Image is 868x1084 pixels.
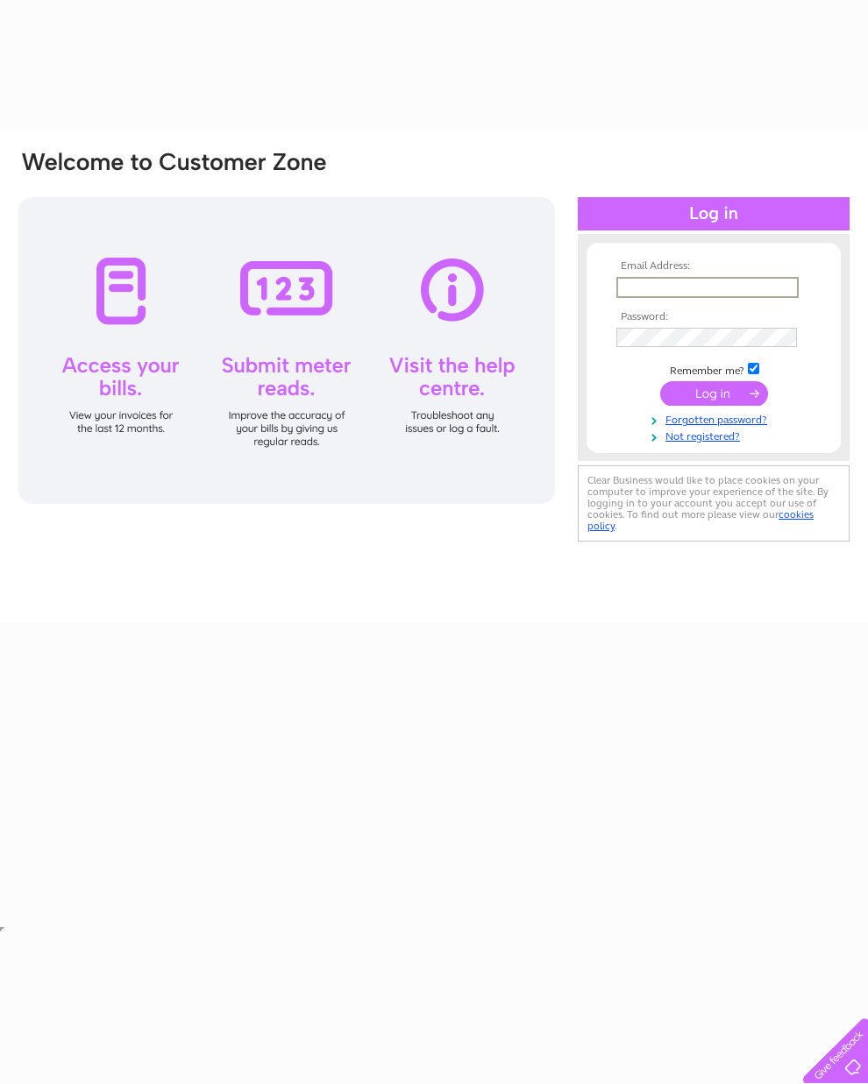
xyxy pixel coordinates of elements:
th: Password: [612,311,815,323]
td: Remember me? [612,360,815,378]
a: Not registered? [616,427,815,443]
div: Clear Business would like to place cookies on your computer to improve your experience of the sit... [578,465,850,542]
a: Forgotten password? [616,410,815,427]
th: Email Address: [612,260,815,273]
a: cookies policy [587,508,814,532]
input: Submit [660,381,768,406]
